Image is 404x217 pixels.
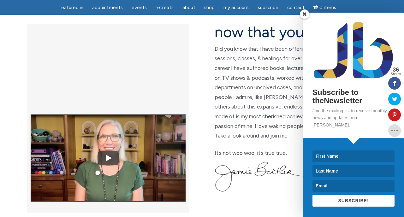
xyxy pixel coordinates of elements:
a: My Account [220,2,253,14]
span: 36 [391,67,401,73]
span: Shares [391,73,401,76]
a: Appointments [88,2,127,14]
i: Cart [313,5,319,10]
input: Last Name [312,165,395,177]
h2: Subscribe to theNewsletter [312,88,395,105]
span: Subscribe [258,5,278,10]
p: It’s not woo woo, it’s true true, [215,148,377,158]
span: Contact [287,5,305,10]
a: Contact [283,2,308,14]
span: SUBSCRIBE! [338,198,369,203]
a: Shop [200,2,218,14]
span: Shop [204,5,215,10]
input: Email [312,180,395,192]
a: Cart0 items [310,1,340,14]
a: About [179,2,199,14]
a: Retreats [152,2,177,14]
span: featured in [59,5,83,10]
h2: now that you are here… [215,24,377,40]
span: Appointments [92,5,123,10]
span: About [182,5,195,10]
button: SUBSCRIBE! [312,195,395,207]
p: Did you know that I have been offering metaphysical & spiritual sessions, classes, & healings for... [215,44,377,141]
img: YouTube video [31,100,186,216]
a: featured in [55,2,87,14]
span: 0 items [319,5,336,10]
span: Events [132,5,147,10]
input: First Name [312,150,395,162]
span: My Account [223,5,249,10]
a: Subscribe [254,2,282,14]
p: Join the mailing list to receive monthly news and updates from [PERSON_NAME]. [312,107,395,128]
span: Retreats [156,5,174,10]
a: Events [128,2,151,14]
